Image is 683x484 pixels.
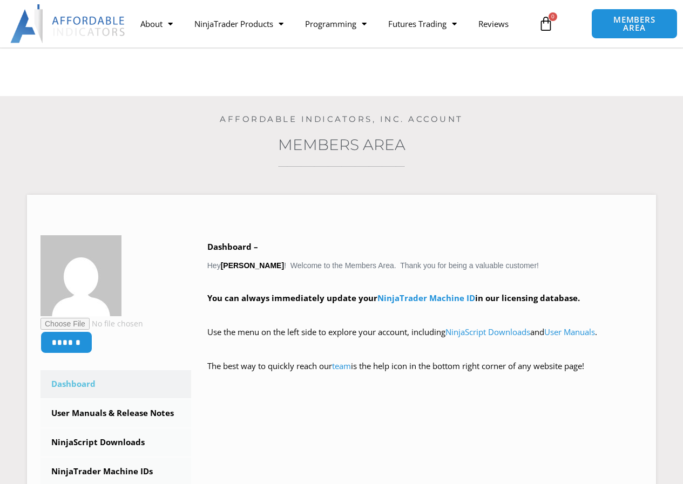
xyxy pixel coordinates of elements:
[130,11,184,36] a: About
[377,292,475,303] a: NinjaTrader Machine ID
[220,114,463,124] a: Affordable Indicators, Inc. Account
[221,261,284,270] strong: [PERSON_NAME]
[544,326,595,337] a: User Manuals
[332,360,351,371] a: team
[377,11,468,36] a: Futures Trading
[40,428,191,456] a: NinjaScript Downloads
[130,11,533,36] nav: Menu
[10,4,126,43] img: LogoAI | Affordable Indicators – NinjaTrader
[184,11,294,36] a: NinjaTrader Products
[294,11,377,36] a: Programming
[207,359,643,389] p: The best way to quickly reach our is the help icon in the bottom right corner of any website page!
[207,292,580,303] strong: You can always immediately update your in our licensing database.
[445,326,530,337] a: NinjaScript Downloads
[207,241,258,252] b: Dashboard –
[522,8,570,39] a: 0
[278,135,405,154] a: Members Area
[207,240,643,389] div: Hey ! Welcome to the Members Area. Thank you for being a valuable customer!
[591,9,677,39] a: MEMBERS AREA
[40,399,191,427] a: User Manuals & Release Notes
[549,12,557,21] span: 0
[207,325,643,355] p: Use the menu on the left side to explore your account, including and .
[603,16,666,32] span: MEMBERS AREA
[40,235,121,316] img: 5831e569c4a124ad6c7d6eff5886b9c639edf6f24de5e6e01e7e569b6ce5f720
[468,11,519,36] a: Reviews
[40,370,191,398] a: Dashboard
